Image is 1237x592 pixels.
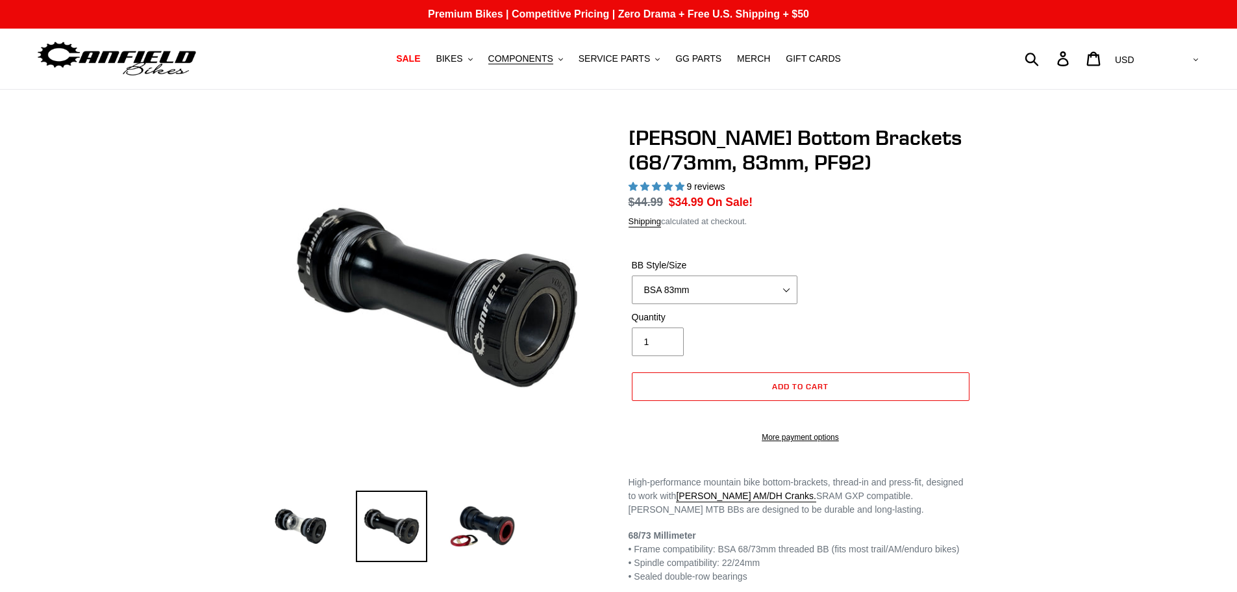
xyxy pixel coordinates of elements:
label: Quantity [632,311,797,324]
span: SALE [396,53,420,64]
a: SALE [390,50,427,68]
button: COMPONENTS [482,50,569,68]
span: MERCH [737,53,770,64]
p: High-performance mountain bike bottom-brackets, thread-in and press-fit, designed to work with SR... [629,476,973,517]
a: GIFT CARDS [779,50,847,68]
a: GG PARTS [669,50,728,68]
img: Load image into Gallery viewer, 68/73mm Bottom Bracket [265,491,336,562]
a: MERCH [731,50,777,68]
span: GIFT CARDS [786,53,841,64]
a: [PERSON_NAME] AM/DH Cranks. [676,491,816,502]
span: 4.89 stars [629,181,687,192]
h1: [PERSON_NAME] Bottom Brackets (68/73mm, 83mm, PF92) [629,125,973,175]
p: • Frame compatibility: BSA 68/73mm threaded BB (fits most trail/AM/enduro bikes) • Spindle compat... [629,529,973,584]
button: SERVICE PARTS [572,50,666,68]
a: Shipping [629,216,662,227]
img: Load image into Gallery viewer, Press Fit 92 Bottom Bracket [447,491,518,562]
strong: 68/73 Millimeter [629,530,696,541]
span: 9 reviews [686,181,725,192]
img: Load image into Gallery viewer, 83mm Bottom Bracket [356,491,427,562]
label: BB Style/Size [632,259,797,272]
span: $34.99 [669,196,704,209]
button: Add to cart [632,372,969,401]
a: More payment options [632,431,969,443]
button: BIKES [429,50,479,68]
span: GG PARTS [675,53,721,64]
span: SERVICE PARTS [579,53,650,64]
div: calculated at checkout. [629,215,973,228]
span: BIKES [436,53,462,64]
span: On Sale! [706,194,753,211]
input: Search [1032,44,1065,73]
span: COMPONENTS [488,53,553,64]
s: $44.99 [629,196,664,209]
span: Add to cart [772,381,829,391]
img: Canfield Bikes [36,38,198,79]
